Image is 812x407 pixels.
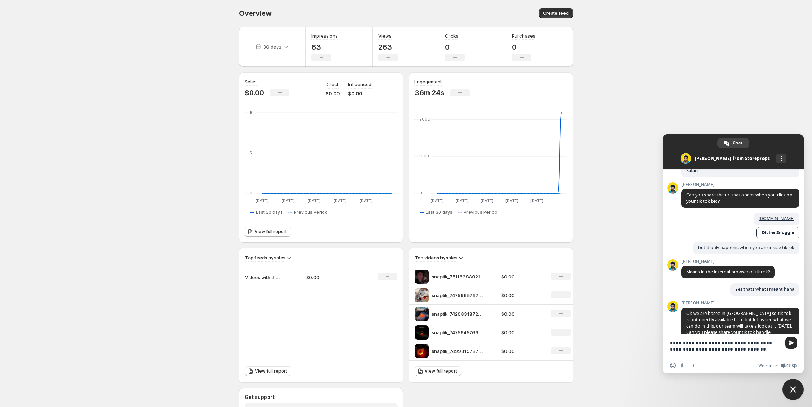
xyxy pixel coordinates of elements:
p: 30 days [263,43,281,50]
p: $0.00 [501,292,543,299]
span: Crisp [786,363,797,368]
text: [DATE] [481,198,494,203]
span: Last 30 days [256,209,283,215]
button: Create feed [539,8,573,18]
text: 2000 [419,117,430,122]
span: [PERSON_NAME] [681,301,799,305]
h3: Sales [245,78,257,85]
h3: Engagement [414,78,442,85]
text: [DATE] [530,198,543,203]
p: snaptik_7475945766473731374_hd [432,329,484,336]
p: $0.00 [348,90,372,97]
p: snaptik_7420831872705465643_hd [432,310,484,317]
text: 10 [250,110,254,115]
span: but it only happens when you are inside tiktok [698,245,794,251]
a: Close chat [782,379,804,400]
p: snaptik_7475965767201082654_hd online-video-cuttercom [432,292,484,299]
a: Chat [717,138,749,148]
h3: Top feeds by sales [245,254,285,261]
img: snaptik_7475965767201082654_hd online-video-cuttercom [415,288,429,302]
p: snaptik_7511638892135615774_hd [432,273,484,280]
img: snaptik_7420831872705465643_hd [415,307,429,321]
a: View full report [245,366,291,376]
p: 36m 24s [414,89,444,97]
p: $0.00 [501,348,543,355]
a: Divine Snuggle [756,227,799,238]
text: [DATE] [456,198,469,203]
span: Previous Period [294,209,328,215]
span: Can you share the url that opens when you click on your tik tok bio? [686,192,792,204]
p: Direct [326,81,339,88]
p: $0.00 [306,274,356,281]
text: [DATE] [256,198,269,203]
text: [DATE] [360,198,373,203]
text: 5 [250,150,252,155]
p: 263 [378,43,398,51]
text: 0 [250,190,252,195]
span: Send [785,337,797,349]
p: $0.00 [245,89,264,97]
img: snaptik_7511638892135615774_hd [415,270,429,284]
text: 0 [419,190,422,195]
h3: Get support [245,394,275,401]
a: View full report [245,227,291,237]
span: We run on [758,363,778,368]
text: [DATE] [505,198,518,203]
h3: Purchases [512,32,535,39]
h3: Top videos by sales [415,254,457,261]
textarea: Compose your message... [670,334,782,358]
span: [PERSON_NAME] [681,259,775,264]
p: snaptik_7499319737227185439_v2 online-video-cuttercom [432,348,484,355]
span: View full report [425,368,457,374]
p: Influenced [348,81,372,88]
a: We run onCrisp [758,363,797,368]
text: [DATE] [308,198,321,203]
span: Audio message [688,363,694,368]
p: 0 [445,43,465,51]
span: Insert an emoji [670,363,676,368]
span: Yes thats what i meant haha [735,286,794,292]
a: [DOMAIN_NAME] [759,215,794,221]
span: Chat [733,138,742,148]
span: Last 30 days [426,209,452,215]
span: Previous Period [464,209,497,215]
h3: Views [378,32,392,39]
span: Means in the internal browser of tik tok? [686,269,770,275]
h3: Impressions [311,32,338,39]
p: Videos with the Plushie! [245,274,280,281]
span: Send a file [679,363,685,368]
h3: Clicks [445,32,458,39]
text: [DATE] [282,198,295,203]
img: snaptik_7499319737227185439_v2 online-video-cuttercom [415,344,429,358]
p: 0 [512,43,535,51]
span: [PERSON_NAME] [681,182,799,187]
text: 1000 [419,154,429,159]
span: Overview [239,9,271,18]
p: $0.00 [501,310,543,317]
a: View full report [415,366,461,376]
p: 63 [311,43,338,51]
p: $0.00 [501,273,543,280]
p: $0.00 [326,90,340,97]
p: $0.00 [501,329,543,336]
span: View full report [254,229,287,234]
text: [DATE] [334,198,347,203]
text: [DATE] [431,198,444,203]
img: snaptik_7475945766473731374_hd [415,325,429,340]
span: View full report [255,368,287,374]
span: Ok we are based in [GEOGRAPHIC_DATA] so tik tok is not directly available here but let us see wha... [686,310,792,335]
span: Create feed [543,11,569,16]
